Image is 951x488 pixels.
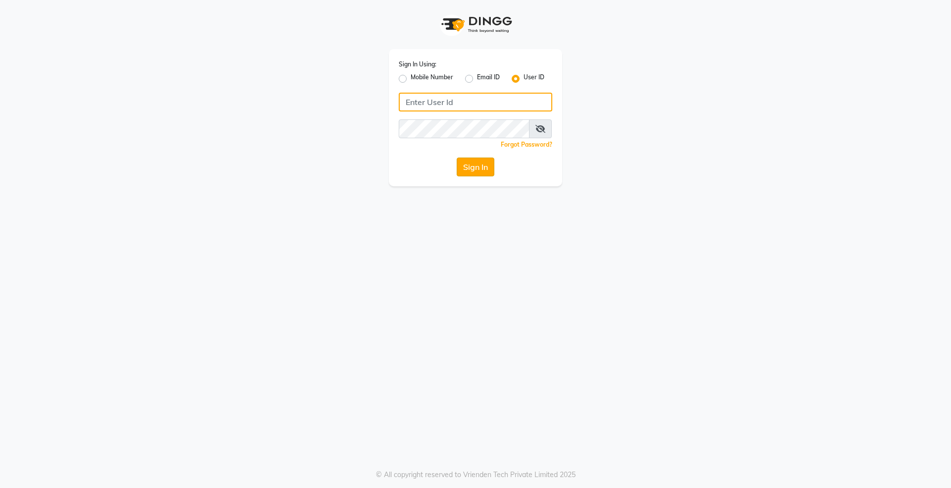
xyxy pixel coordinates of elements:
label: Mobile Number [411,73,453,85]
input: Username [399,119,529,138]
a: Forgot Password? [501,141,552,148]
label: User ID [524,73,544,85]
input: Username [399,93,552,111]
label: Email ID [477,73,500,85]
button: Sign In [457,158,494,176]
label: Sign In Using: [399,60,436,69]
img: logo1.svg [436,10,515,39]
